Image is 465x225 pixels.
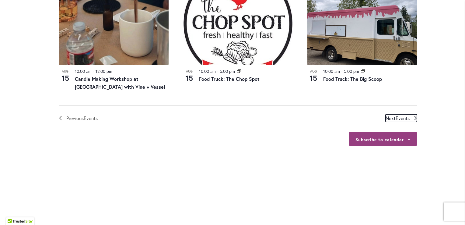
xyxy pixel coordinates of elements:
[307,73,320,83] span: 15
[59,114,98,122] a: Previous Events
[66,114,98,122] span: Previous
[59,69,71,74] span: Aug
[386,114,410,122] span: Next
[59,73,71,83] span: 15
[386,114,417,122] a: Next Events
[341,68,343,74] span: -
[220,68,235,74] time: 5:00 pm
[75,68,92,74] time: 10:00 am
[355,137,404,142] button: Subscribe to calendar
[84,115,98,121] span: Events
[183,69,195,74] span: Aug
[307,69,320,74] span: Aug
[75,76,165,90] a: Candle Making Workshop at [GEOGRAPHIC_DATA] with Vine + Vessel
[217,68,219,74] span: -
[183,73,195,83] span: 15
[199,68,216,74] time: 10:00 am
[199,76,260,82] a: Food Truck: The Chop Spot
[323,76,382,82] a: Food Truck: The Big Scoop
[396,115,410,121] span: Events
[344,68,359,74] time: 5:00 pm
[93,68,94,74] span: -
[96,68,112,74] time: 12:00 pm
[323,68,340,74] time: 10:00 am
[5,203,22,220] iframe: Launch Accessibility Center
